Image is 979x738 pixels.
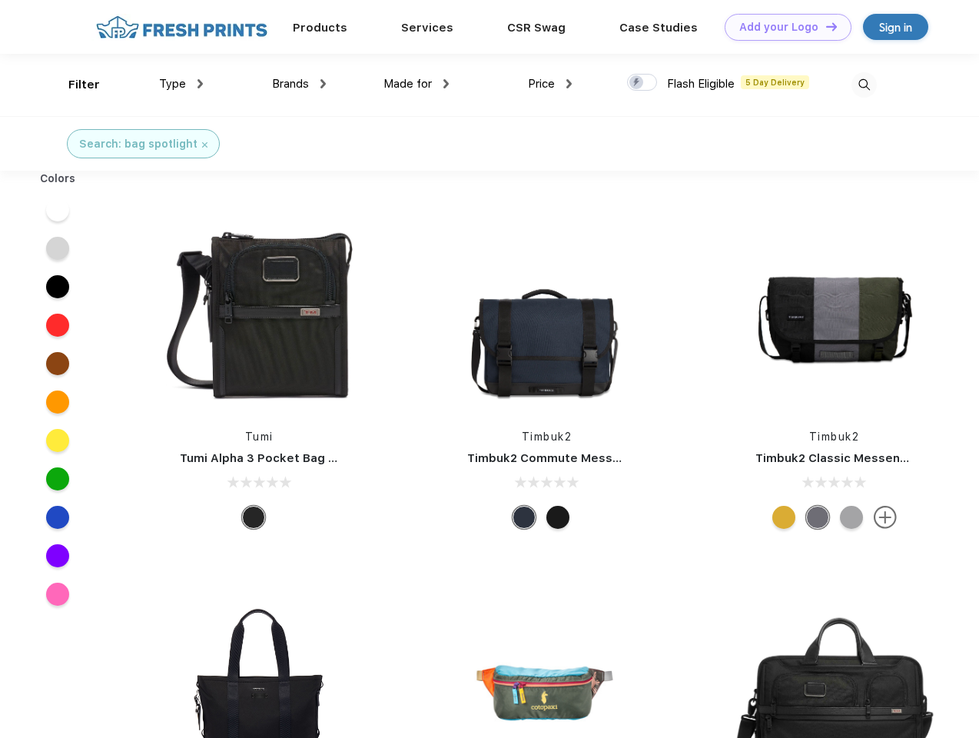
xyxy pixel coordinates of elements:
a: Timbuk2 Commute Messenger Bag [467,451,673,465]
img: dropdown.png [197,79,203,88]
a: Sign in [863,14,928,40]
a: Tumi Alpha 3 Pocket Bag Small [180,451,360,465]
img: DT [826,22,837,31]
img: func=resize&h=266 [444,209,649,414]
img: func=resize&h=266 [157,209,361,414]
div: Black [242,506,265,529]
img: filter_cancel.svg [202,142,207,148]
span: Made for [383,77,432,91]
div: Eco Rind Pop [840,506,863,529]
img: func=resize&h=266 [732,209,937,414]
a: Products [293,21,347,35]
span: Price [528,77,555,91]
a: Timbuk2 [809,430,860,443]
span: Flash Eligible [667,77,735,91]
img: dropdown.png [443,79,449,88]
div: Colors [28,171,88,187]
span: 5 Day Delivery [741,75,809,89]
div: Eco Nautical [513,506,536,529]
a: Tumi [245,430,274,443]
div: Eco Army Pop [806,506,829,529]
span: Type [159,77,186,91]
a: Timbuk2 Classic Messenger Bag [755,451,946,465]
div: Search: bag spotlight [79,136,197,152]
img: more.svg [874,506,897,529]
div: Eco Amber [772,506,795,529]
div: Filter [68,76,100,94]
img: desktop_search.svg [851,72,877,98]
div: Eco Black [546,506,569,529]
img: fo%20logo%202.webp [91,14,272,41]
div: Add your Logo [739,21,818,34]
a: Timbuk2 [522,430,572,443]
div: Sign in [879,18,912,36]
span: Brands [272,77,309,91]
img: dropdown.png [566,79,572,88]
img: dropdown.png [320,79,326,88]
